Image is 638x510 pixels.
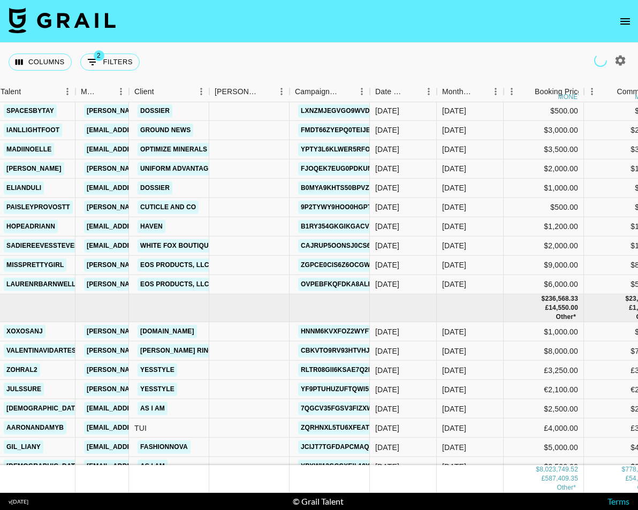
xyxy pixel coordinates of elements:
[290,81,370,102] div: Campaign (Type)
[138,258,212,272] a: EOS Products, LLC
[535,81,582,102] div: Booking Price
[406,84,421,99] button: Sort
[442,442,466,453] div: Sep '25
[584,83,600,100] button: Menu
[442,81,473,102] div: Month Due
[298,162,394,176] a: FJOqEk7euG0PdKUme4Kw
[607,496,629,506] a: Terms
[138,278,212,291] a: EOS Products, LLC
[375,260,399,270] div: 7/29/2025
[81,81,98,102] div: Manager
[84,124,204,137] a: [EMAIL_ADDRESS][DOMAIN_NAME]
[442,326,466,337] div: Sep '25
[442,125,466,135] div: Oct '25
[138,344,216,357] a: [PERSON_NAME] Ring
[375,346,399,356] div: 7/2/2025
[442,404,466,414] div: Sep '25
[473,84,488,99] button: Sort
[504,179,584,198] div: $1,000.00
[4,124,62,137] a: ianllightfoot
[594,54,607,67] span: Refreshing talent, users, clients, campaigns...
[542,294,545,303] div: $
[138,239,216,253] a: White Fox Boutique
[437,81,504,102] div: Month Due
[602,84,617,99] button: Sort
[504,341,584,361] div: $8,000.00
[98,84,113,99] button: Sort
[354,83,370,100] button: Menu
[504,198,584,217] div: $500.00
[84,220,259,233] a: [EMAIL_ADDRESS][PERSON_NAME][DOMAIN_NAME]
[504,159,584,179] div: $2,000.00
[558,94,582,100] div: money
[504,237,584,256] div: $2,000.00
[504,140,584,159] div: $3,500.00
[375,182,399,193] div: 7/10/2025
[75,81,129,102] div: Manager
[545,294,578,303] div: 236,568.33
[21,84,36,99] button: Sort
[504,399,584,418] div: $2,500.00
[138,383,177,396] a: Yesstyle
[4,440,43,454] a: gil_liany
[442,240,466,251] div: Oct '25
[504,457,584,476] div: $2,500.00
[84,258,259,272] a: [PERSON_NAME][EMAIL_ADDRESS][DOMAIN_NAME]
[295,81,339,102] div: Campaign (Type)
[138,104,172,118] a: Dossier
[4,239,86,253] a: sadiereevesstevens
[59,83,75,100] button: Menu
[84,143,204,156] a: [EMAIL_ADDRESS][DOMAIN_NAME]
[542,474,545,483] div: £
[9,54,72,71] button: Select columns
[629,303,633,313] div: £
[545,474,578,483] div: 587,409.35
[339,84,354,99] button: Sort
[4,278,79,291] a: laurenrbarnwell
[298,402,389,415] a: 7QGcV35FGsV3fIzXWopY
[540,465,578,474] div: 8,023,749.52
[504,256,584,275] div: $9,000.00
[4,363,40,377] a: zohral2
[84,181,204,195] a: [EMAIL_ADDRESS][DOMAIN_NAME]
[298,143,391,156] a: YpTY3L6kLWer5RfoSgRS
[4,258,66,272] a: missprettygirl
[84,201,314,214] a: [PERSON_NAME][EMAIL_ADDRESS][PERSON_NAME][DOMAIN_NAME]
[138,402,168,415] a: As I Am
[4,460,84,473] a: [DEMOGRAPHIC_DATA]
[94,50,104,61] span: 2
[4,104,57,118] a: spacesbytay
[442,279,466,290] div: Oct '25
[298,363,384,377] a: RLtR08GIi6ksae7Q2rfu
[134,81,154,102] div: Client
[84,402,204,415] a: [EMAIL_ADDRESS][DOMAIN_NAME]
[442,105,466,116] div: Oct '25
[442,384,466,395] div: Sep '25
[4,344,79,357] a: valentinavidartes
[488,83,504,100] button: Menu
[622,465,626,474] div: $
[138,143,210,156] a: Optimize Minerals
[504,102,584,121] div: $500.00
[4,383,44,396] a: julssure
[4,402,84,415] a: [DEMOGRAPHIC_DATA]
[138,220,165,233] a: Haven
[504,322,584,341] div: $1,000.00
[442,346,466,356] div: Sep '25
[293,496,344,507] div: © Grail Talent
[84,460,204,473] a: [EMAIL_ADDRESS][DOMAIN_NAME]
[84,440,204,454] a: [EMAIL_ADDRESS][DOMAIN_NAME]
[298,220,394,233] a: B1rY354gkGIkGaCVcmwm
[298,440,389,454] a: JcIJT7TGfdapcMAQEXTu
[298,460,387,473] a: yPXwI13gcCXeil10YlGM
[298,181,389,195] a: b0MyA9KhTS50BPVzngIk
[375,326,399,337] div: 8/4/2025
[298,344,392,357] a: CbkvTo9Rv93HTvHjgw7S
[84,239,204,253] a: [EMAIL_ADDRESS][DOMAIN_NAME]
[298,104,396,118] a: lxnzmJEGVGO9wvdnnanx
[442,260,466,270] div: Oct '25
[84,363,314,377] a: [PERSON_NAME][EMAIL_ADDRESS][PERSON_NAME][DOMAIN_NAME]
[138,440,191,454] a: Fashionnova
[138,162,216,176] a: Uniform Advantage
[84,383,314,396] a: [PERSON_NAME][EMAIL_ADDRESS][PERSON_NAME][DOMAIN_NAME]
